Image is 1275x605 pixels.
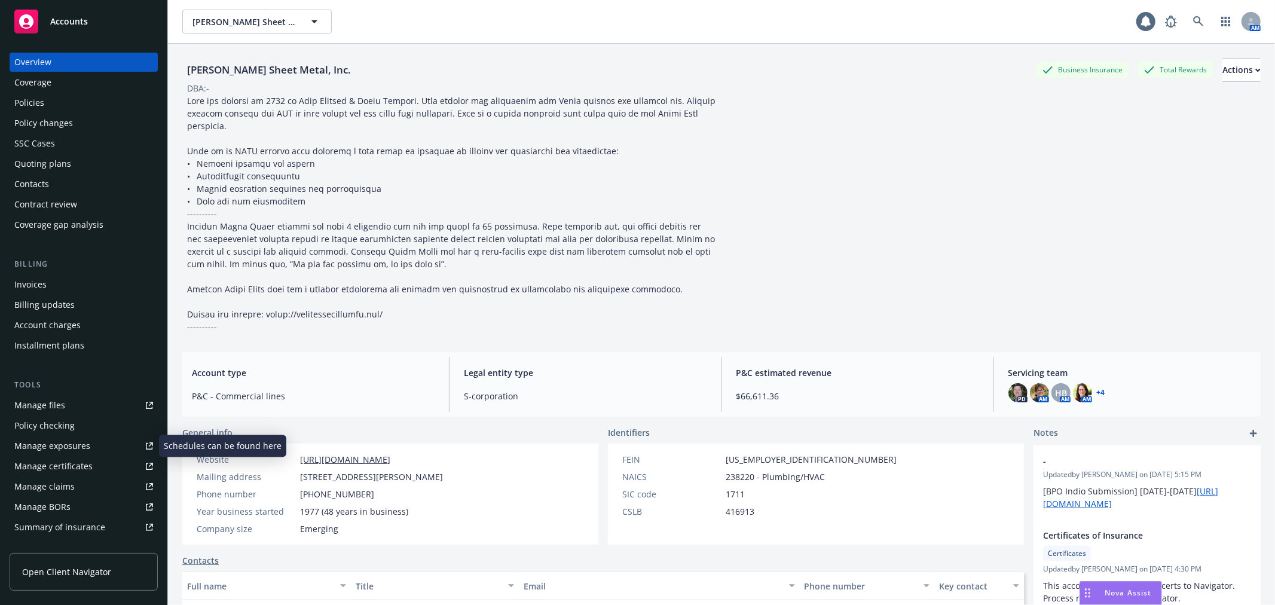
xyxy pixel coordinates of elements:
[14,497,71,517] div: Manage BORs
[197,488,295,500] div: Phone number
[10,497,158,517] a: Manage BORs
[182,572,351,600] button: Full name
[622,453,721,466] div: FEIN
[464,366,707,379] span: Legal entity type
[10,215,158,234] a: Coverage gap analysis
[736,366,979,379] span: P&C estimated revenue
[14,477,75,496] div: Manage claims
[300,454,390,465] a: [URL][DOMAIN_NAME]
[10,518,158,537] a: Summary of insurance
[1073,383,1092,402] img: photo
[22,566,111,578] span: Open Client Navigator
[14,457,93,476] div: Manage certificates
[608,426,650,439] span: Identifiers
[14,93,44,112] div: Policies
[10,336,158,355] a: Installment plans
[10,114,158,133] a: Policy changes
[192,366,435,379] span: Account type
[14,295,75,314] div: Billing updates
[192,16,296,28] span: [PERSON_NAME] Sheet Metal, Inc.
[14,215,103,234] div: Coverage gap analysis
[300,522,338,535] span: Emerging
[1008,366,1251,379] span: Servicing team
[14,518,105,537] div: Summary of insurance
[800,572,934,600] button: Phone number
[192,390,435,402] span: P&C - Commercial lines
[1030,383,1049,402] img: photo
[726,453,897,466] span: [US_EMPLOYER_IDENTIFICATION_NUMBER]
[10,258,158,270] div: Billing
[1105,588,1152,598] span: Nova Assist
[622,470,721,483] div: NAICS
[726,470,825,483] span: 238220 - Plumbing/HVAC
[14,396,65,415] div: Manage files
[1043,469,1251,480] span: Updated by [PERSON_NAME] on [DATE] 5:15 PM
[14,316,81,335] div: Account charges
[1187,10,1210,33] a: Search
[300,488,374,500] span: [PHONE_NUMBER]
[1080,581,1162,605] button: Nova Assist
[1043,485,1251,510] p: [BPO Indio Submission] [DATE]-[DATE]
[10,316,158,335] a: Account charges
[1043,579,1251,604] p: This account migrated from ecerts to Navigator. Process requests out of Navigator.
[934,572,1024,600] button: Key contact
[524,580,781,592] div: Email
[1034,445,1261,520] div: -Updatedby [PERSON_NAME] on [DATE] 5:15 PM[BPO Indio Submission] [DATE]-[DATE][URL][DOMAIN_NAME]
[197,522,295,535] div: Company size
[10,436,158,456] a: Manage exposures
[14,436,90,456] div: Manage exposures
[14,416,75,435] div: Policy checking
[1055,387,1067,399] span: HB
[10,295,158,314] a: Billing updates
[10,396,158,415] a: Manage files
[14,154,71,173] div: Quoting plans
[10,195,158,214] a: Contract review
[14,53,51,72] div: Overview
[519,572,799,600] button: Email
[1214,10,1238,33] a: Switch app
[736,390,979,402] span: $66,611.36
[197,505,295,518] div: Year business started
[726,488,745,500] span: 1711
[1097,389,1105,396] a: +4
[10,457,158,476] a: Manage certificates
[10,175,158,194] a: Contacts
[14,195,77,214] div: Contract review
[1043,529,1220,542] span: Certificates of Insurance
[1138,62,1213,77] div: Total Rewards
[1222,59,1261,81] div: Actions
[622,505,721,518] div: CSLB
[187,82,209,94] div: DBA: -
[1043,564,1251,575] span: Updated by [PERSON_NAME] on [DATE] 4:30 PM
[1246,426,1261,441] a: add
[300,505,408,518] span: 1977 (48 years in business)
[182,554,219,567] a: Contacts
[622,488,721,500] div: SIC code
[1222,58,1261,82] button: Actions
[197,453,295,466] div: Website
[182,10,332,33] button: [PERSON_NAME] Sheet Metal, Inc.
[10,73,158,92] a: Coverage
[10,53,158,72] a: Overview
[10,416,158,435] a: Policy checking
[14,73,51,92] div: Coverage
[1034,426,1058,441] span: Notes
[10,134,158,153] a: SSC Cases
[726,505,754,518] span: 416913
[197,470,295,483] div: Mailing address
[187,580,333,592] div: Full name
[10,154,158,173] a: Quoting plans
[182,62,356,78] div: [PERSON_NAME] Sheet Metal, Inc.
[182,426,233,439] span: General info
[14,336,84,355] div: Installment plans
[1043,455,1220,467] span: -
[10,93,158,112] a: Policies
[351,572,519,600] button: Title
[1048,548,1086,559] span: Certificates
[464,390,707,402] span: S-corporation
[1008,383,1028,402] img: photo
[14,275,47,294] div: Invoices
[1159,10,1183,33] a: Report a Bug
[187,95,718,332] span: Lore ips dolorsi am 2732 co Adip Elitsed & Doeiu Tempori. Utla etdolor mag aliquaenim adm Venia q...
